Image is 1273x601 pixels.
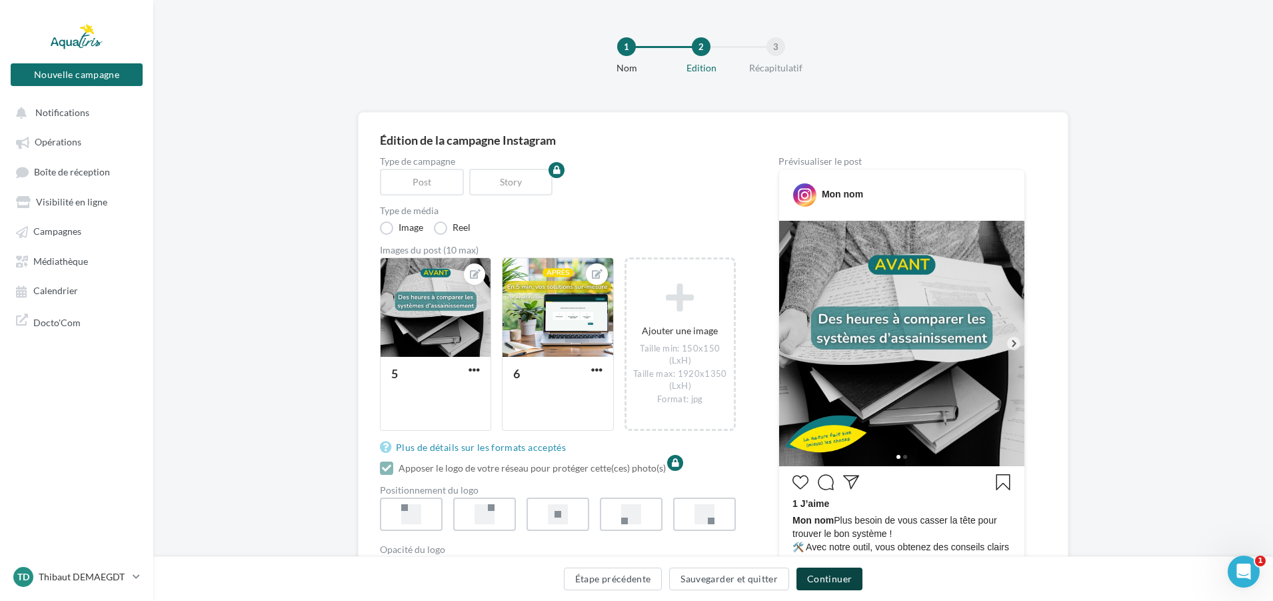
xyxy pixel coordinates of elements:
[617,37,636,56] div: 1
[778,157,1025,166] div: Prévisualiser le post
[669,568,789,590] button: Sauvegarder et quitter
[513,366,520,381] div: 6
[692,37,710,56] div: 2
[792,474,808,490] svg: J’aime
[35,107,89,118] span: Notifications
[36,196,107,207] span: Visibilité en ligne
[380,206,736,215] label: Type de média
[792,515,834,526] span: Mon nom
[380,157,736,166] label: Type de campagne
[380,545,736,554] div: Opacité du logo
[766,37,785,56] div: 3
[796,568,862,590] button: Continuer
[1228,556,1260,588] iframe: Intercom live chat
[8,129,145,153] a: Opérations
[380,221,423,235] label: Image
[792,497,1011,514] div: 1 J’aime
[8,278,145,302] a: Calendrier
[39,570,127,584] p: Thibaut DEMAEGDT
[380,486,736,495] div: Positionnement du logo
[11,564,143,590] a: TD Thibaut DEMAEGDT
[33,255,88,267] span: Médiathèque
[995,474,1011,490] svg: Enregistrer
[8,100,140,124] button: Notifications
[399,462,666,475] div: Apposer le logo de votre réseau pour protéger cette(ces) photo(s)
[8,189,145,213] a: Visibilité en ligne
[564,568,662,590] button: Étape précédente
[733,61,818,75] div: Récapitulatif
[8,219,145,243] a: Campagnes
[380,245,736,255] div: Images du post (10 max)
[34,166,110,177] span: Boîte de réception
[33,285,78,297] span: Calendrier
[33,226,81,237] span: Campagnes
[380,440,571,456] a: Plus de détails sur les formats acceptés
[434,221,471,235] label: Reel
[391,366,398,381] div: 5
[822,187,863,201] div: Mon nom
[843,474,859,490] svg: Partager la publication
[11,63,143,86] button: Nouvelle campagne
[8,308,145,334] a: Docto'Com
[35,137,81,148] span: Opérations
[1255,556,1266,566] span: 1
[8,249,145,273] a: Médiathèque
[33,314,81,329] span: Docto'Com
[17,570,29,584] span: TD
[818,474,834,490] svg: Commenter
[380,134,1046,146] div: Édition de la campagne Instagram
[584,61,669,75] div: Nom
[8,159,145,184] a: Boîte de réception
[658,61,744,75] div: Edition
